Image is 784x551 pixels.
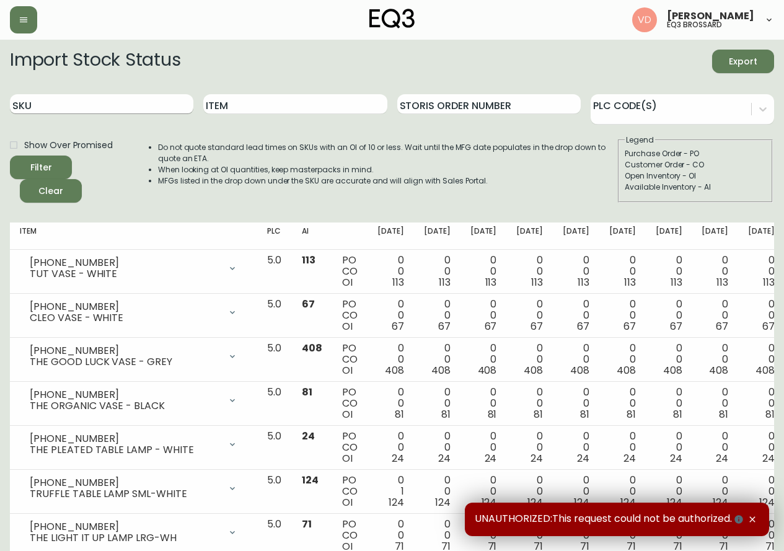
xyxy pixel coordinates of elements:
[759,495,775,509] span: 124
[158,142,617,164] li: Do not quote standard lead times on SKUs with an OI of 10 or less. Wait until the MFG date popula...
[625,170,766,182] div: Open Inventory - OI
[257,426,292,470] td: 5.0
[574,495,589,509] span: 124
[667,11,754,21] span: [PERSON_NAME]
[438,319,451,333] span: 67
[302,341,322,355] span: 408
[302,473,319,487] span: 124
[389,495,404,509] span: 124
[10,50,180,73] h2: Import Stock Status
[702,255,728,288] div: 0 0
[30,444,220,456] div: THE PLEATED TABLE LAMP - WHITE
[20,387,247,414] div: [PHONE_NUMBER]THE ORGANIC VASE - BLACK
[716,319,728,333] span: 67
[257,470,292,514] td: 5.0
[656,475,682,508] div: 0 0
[30,160,52,175] div: Filter
[302,385,312,399] span: 81
[755,363,775,377] span: 408
[625,182,766,193] div: Available Inventory - AI
[20,255,247,282] div: [PHONE_NUMBER]TUT VASE - WHITE
[624,275,636,289] span: 113
[609,431,636,464] div: 0 0
[30,312,220,324] div: CLEO VASE - WHITE
[30,532,220,544] div: THE LIGHT IT UP LAMP LRG-WH
[20,299,247,326] div: [PHONE_NUMBER]CLEO VASE - WHITE
[485,319,497,333] span: 67
[670,319,682,333] span: 67
[292,223,332,250] th: AI
[24,139,113,152] span: Show Over Promised
[534,407,543,421] span: 81
[656,431,682,464] div: 0 0
[342,495,353,509] span: OI
[482,495,497,509] span: 124
[30,400,220,412] div: THE ORGANIC VASE - BLACK
[342,299,358,332] div: PO CO
[516,387,543,420] div: 0 0
[342,451,353,465] span: OI
[667,21,722,29] h5: eq3 brossard
[599,223,646,250] th: [DATE]
[563,255,589,288] div: 0 0
[20,519,247,546] div: [PHONE_NUMBER]THE LIGHT IT UP LAMP LRG-WH
[627,407,636,421] span: 81
[656,387,682,420] div: 0 0
[609,255,636,288] div: 0 0
[158,175,617,187] li: MFGs listed in the drop down under the SKU are accurate and will align with Sales Portal.
[392,275,404,289] span: 113
[506,223,553,250] th: [DATE]
[377,475,404,508] div: 0 1
[516,299,543,332] div: 0 0
[516,343,543,376] div: 0 0
[342,407,353,421] span: OI
[20,431,247,458] div: [PHONE_NUMBER]THE PLEATED TABLE LAMP - WHITE
[617,363,636,377] span: 408
[30,488,220,500] div: TRUFFLE TABLE LAMP SML-WHITE
[158,164,617,175] li: When looking at OI quantities, keep masterpacks in mind.
[656,343,682,376] div: 0 0
[438,451,451,465] span: 24
[10,223,257,250] th: Item
[342,363,353,377] span: OI
[609,299,636,332] div: 0 0
[30,389,220,400] div: [PHONE_NUMBER]
[30,356,220,368] div: THE GOOD LUCK VASE - GREY
[553,223,599,250] th: [DATE]
[470,255,497,288] div: 0 0
[716,451,728,465] span: 24
[302,429,315,443] span: 24
[470,475,497,508] div: 0 0
[342,319,353,333] span: OI
[257,338,292,382] td: 5.0
[435,495,451,509] span: 124
[577,451,589,465] span: 24
[10,156,72,179] button: Filter
[257,294,292,338] td: 5.0
[671,275,682,289] span: 113
[257,223,292,250] th: PLC
[302,517,312,531] span: 71
[377,255,404,288] div: 0 0
[524,363,543,377] span: 408
[748,343,775,376] div: 0 0
[702,343,728,376] div: 0 0
[709,363,728,377] span: 408
[762,451,775,465] span: 24
[656,255,682,288] div: 0 0
[609,387,636,420] div: 0 0
[470,387,497,420] div: 0 0
[748,387,775,420] div: 0 0
[385,363,404,377] span: 408
[623,451,636,465] span: 24
[702,431,728,464] div: 0 0
[719,407,728,421] span: 81
[30,268,220,280] div: TUT VASE - WHITE
[623,319,636,333] span: 67
[563,431,589,464] div: 0 0
[475,513,746,526] span: UNAUTHORIZED:This request could not be authorized.
[424,255,451,288] div: 0 0
[670,451,682,465] span: 24
[763,275,775,289] span: 113
[580,407,589,421] span: 81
